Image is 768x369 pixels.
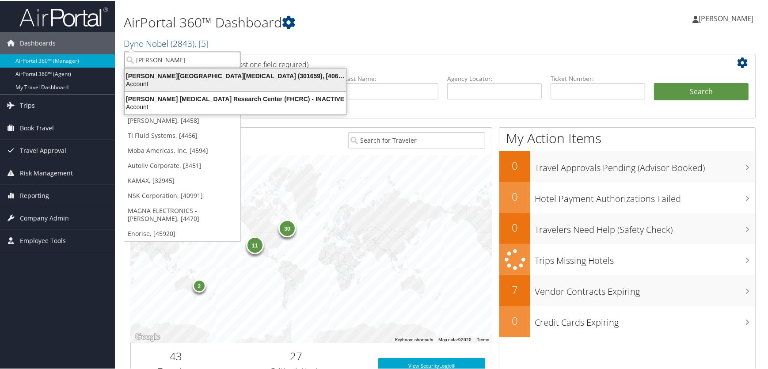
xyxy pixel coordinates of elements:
span: Employee Tools [20,229,66,251]
a: 0Hotel Payment Authorizations Failed [499,181,755,212]
a: Open this area in Google Maps (opens a new window) [133,331,162,342]
img: Google [133,331,162,342]
div: 11 [246,235,263,253]
span: Dashboards [20,31,56,53]
a: 0Credit Cards Expiring [499,305,755,336]
h1: AirPortal 360™ Dashboard [124,12,549,31]
h2: 0 [499,157,530,172]
span: (at least one field required) [224,59,308,68]
h3: Vendor Contracts Expiring [535,280,755,297]
div: [PERSON_NAME][GEOGRAPHIC_DATA][MEDICAL_DATA] (301659), [40671] [119,71,351,79]
span: , [ 5 ] [194,37,209,49]
span: Travel Approval [20,139,66,161]
a: Autoliv Corporate, [3451] [124,157,240,172]
span: Trips [20,94,35,116]
input: Search Accounts [124,51,240,67]
a: MAGNA POWERTRAIN [PERSON_NAME], [4458] [124,104,240,127]
a: TI Fluid Systems, [4466] [124,127,240,142]
a: Trips Missing Hotels [499,243,755,274]
h3: Travel Approvals Pending (Advisor Booked) [535,156,755,173]
div: [PERSON_NAME] [MEDICAL_DATA] Research Center (FHCRC) - INACTIVE [119,94,351,102]
a: Dyno Nobel [124,37,209,49]
span: Risk Management [20,161,73,183]
h3: Credit Cards Expiring [535,311,755,328]
a: [PERSON_NAME] [692,4,762,31]
h2: 0 [499,188,530,203]
a: 0Travelers Need Help (Safety Check) [499,212,755,243]
h3: Travelers Need Help (Safety Check) [535,218,755,235]
label: Ticket Number: [551,73,645,82]
span: Reporting [20,184,49,206]
a: 7Vendor Contracts Expiring [499,274,755,305]
h2: Airtinerary Lookup [137,55,696,70]
label: Last Name: [344,73,439,82]
h2: 0 [499,219,530,234]
h2: 7 [499,282,530,297]
span: [PERSON_NAME] [699,13,753,23]
h2: 27 [228,348,365,363]
h3: Trips Missing Hotels [535,249,755,266]
h2: 43 [137,348,214,363]
div: Account [119,79,351,87]
h1: My Action Items [499,128,755,147]
label: Agency Locator: [447,73,542,82]
input: Search for Traveler [348,131,485,148]
div: 30 [278,219,296,236]
a: Terms (opens in new tab) [477,336,489,341]
button: Search [654,82,749,100]
span: Book Travel [20,116,54,138]
span: Company Admin [20,206,69,228]
span: ( 2843 ) [171,37,194,49]
button: Keyboard shortcuts [395,336,433,342]
div: 2 [192,278,205,291]
a: MAGNA ELECTRONICS - [PERSON_NAME], [4470] [124,202,240,225]
a: Enorise, [45920] [124,225,240,240]
h2: 0 [499,312,530,327]
span: Map data ©2025 [438,336,471,341]
a: Moba Americas, Inc, [4594] [124,142,240,157]
a: KAMAX, [32945] [124,172,240,187]
a: NSK Corporation, [40991] [124,187,240,202]
img: airportal-logo.png [19,6,108,27]
div: Account [119,102,351,110]
a: 0Travel Approvals Pending (Advisor Booked) [499,150,755,181]
h3: Hotel Payment Authorizations Failed [535,187,755,204]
